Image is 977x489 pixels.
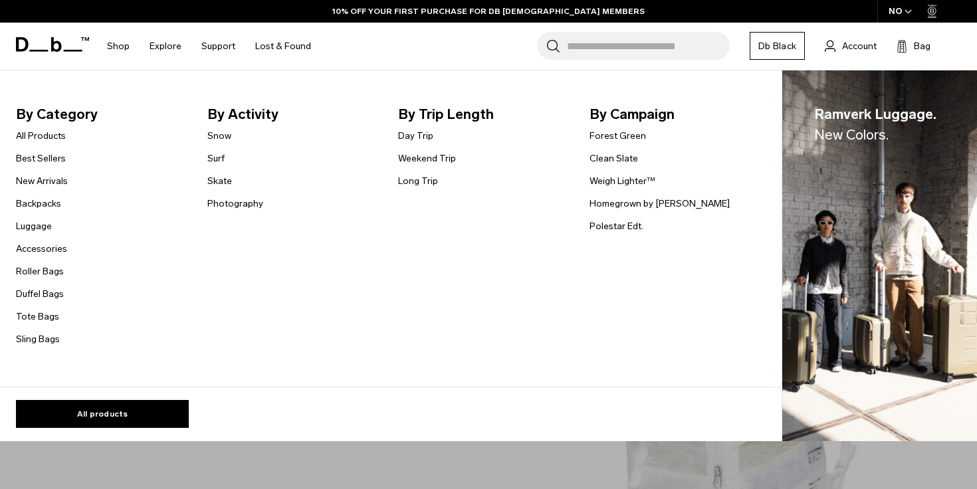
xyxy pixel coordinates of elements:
[16,287,64,301] a: Duffel Bags
[590,219,643,233] a: Polestar Edt.
[814,126,889,143] span: New Colors.
[16,264,64,278] a: Roller Bags
[201,23,235,70] a: Support
[255,23,311,70] a: Lost & Found
[590,104,760,125] span: By Campaign
[814,104,936,146] span: Ramverk Luggage.
[398,174,438,188] a: Long Trip
[398,129,433,143] a: Day Trip
[590,151,638,165] a: Clean Slate
[750,32,805,60] a: Db Black
[590,129,646,143] a: Forest Green
[16,174,68,188] a: New Arrivals
[16,332,60,346] a: Sling Bags
[107,23,130,70] a: Shop
[16,310,59,324] a: Tote Bags
[782,70,977,442] img: Db
[16,400,189,428] a: All products
[97,23,321,70] nav: Main Navigation
[398,104,568,125] span: By Trip Length
[207,104,378,125] span: By Activity
[16,104,186,125] span: By Category
[207,151,225,165] a: Surf
[398,151,456,165] a: Weekend Trip
[16,197,61,211] a: Backpacks
[825,38,877,54] a: Account
[782,70,977,442] a: Ramverk Luggage.New Colors. Db
[207,197,263,211] a: Photography
[332,5,645,17] a: 10% OFF YOUR FIRST PURCHASE FOR DB [DEMOGRAPHIC_DATA] MEMBERS
[207,174,232,188] a: Skate
[16,151,66,165] a: Best Sellers
[16,219,52,233] a: Luggage
[914,39,930,53] span: Bag
[16,242,67,256] a: Accessories
[590,197,730,211] a: Homegrown by [PERSON_NAME]
[207,129,231,143] a: Snow
[590,174,655,188] a: Weigh Lighter™
[897,38,930,54] button: Bag
[842,39,877,53] span: Account
[16,129,66,143] a: All Products
[150,23,181,70] a: Explore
